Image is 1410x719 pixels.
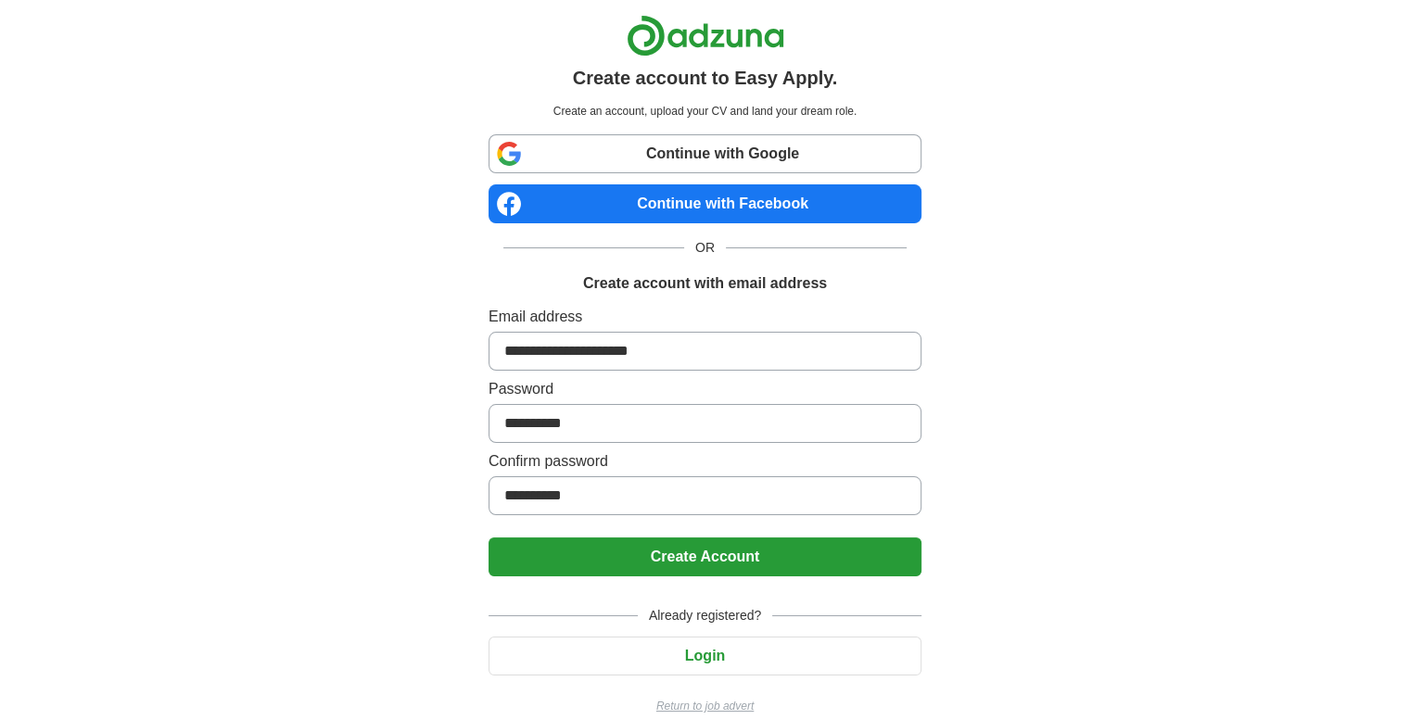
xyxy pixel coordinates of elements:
[489,637,921,675] button: Login
[489,648,921,663] a: Login
[627,15,784,57] img: Adzuna logo
[573,64,838,92] h1: Create account to Easy Apply.
[489,450,921,473] label: Confirm password
[489,134,921,173] a: Continue with Google
[684,238,726,258] span: OR
[489,378,921,400] label: Password
[489,184,921,223] a: Continue with Facebook
[489,537,921,576] button: Create Account
[489,698,921,714] a: Return to job advert
[489,306,921,328] label: Email address
[492,103,918,120] p: Create an account, upload your CV and land your dream role.
[638,606,772,625] span: Already registered?
[583,272,827,295] h1: Create account with email address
